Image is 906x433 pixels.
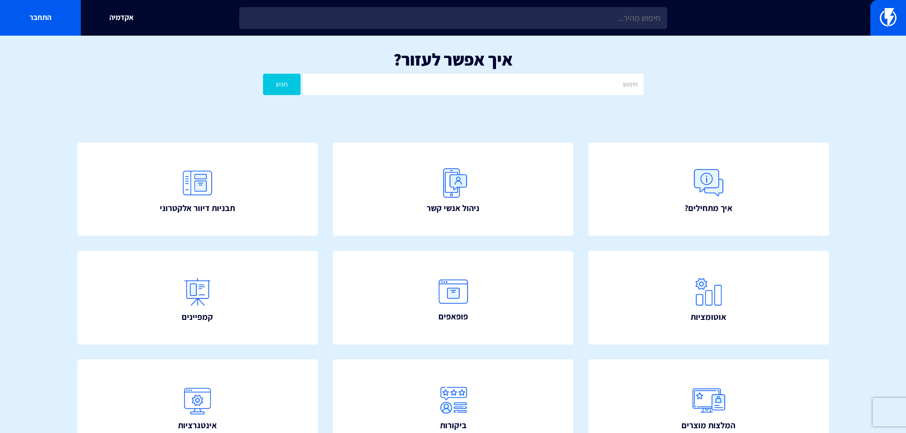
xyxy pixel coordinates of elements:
a: תבניות דיוור אלקטרוני [78,143,318,236]
span: תבניות דיוור אלקטרוני [160,202,235,214]
span: אוטומציות [691,311,726,323]
span: אינטגרציות [178,419,217,432]
span: פופאפים [438,310,468,323]
input: חיפוש מהיר... [239,7,667,29]
a: ניהול אנשי קשר [333,143,574,236]
span: ביקורות [440,419,467,432]
a: איך מתחילים? [588,143,829,236]
button: חפש [263,74,301,95]
span: איך מתחילים? [684,202,732,214]
a: פופאפים [333,251,574,345]
span: קמפיינים [182,311,213,323]
input: חיפוש [303,74,643,95]
a: אוטומציות [588,251,829,345]
a: קמפיינים [78,251,318,345]
span: המלצות מוצרים [682,419,735,432]
h1: איך אפשר לעזור? [14,50,892,69]
span: ניהול אנשי קשר [427,202,479,214]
